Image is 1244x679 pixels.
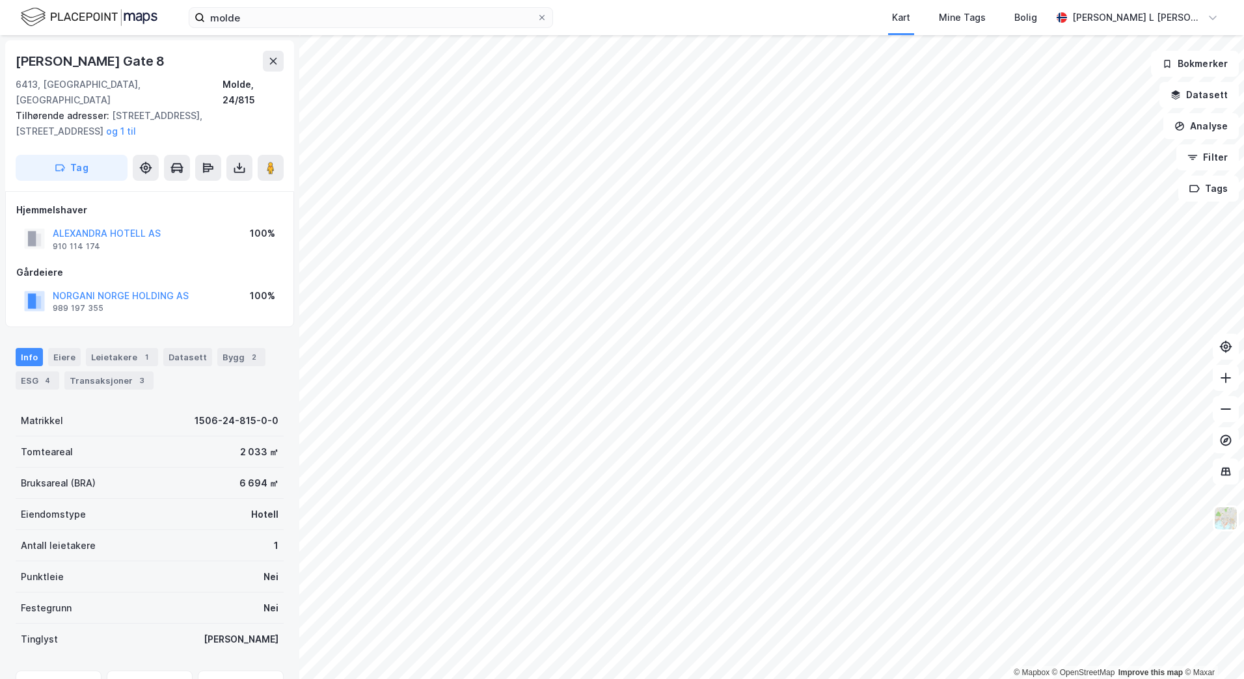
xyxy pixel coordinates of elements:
div: Punktleie [21,569,64,585]
div: 2 [247,351,260,364]
div: Transaksjoner [64,371,154,390]
img: logo.f888ab2527a4732fd821a326f86c7f29.svg [21,6,157,29]
div: Hotell [251,507,278,522]
div: [PERSON_NAME] Gate 8 [16,51,167,72]
img: Z [1213,506,1238,531]
div: Bolig [1014,10,1037,25]
div: Bygg [217,348,265,366]
div: 989 197 355 [53,303,103,313]
div: Mine Tags [939,10,986,25]
div: Nei [264,569,278,585]
iframe: Chat Widget [1179,617,1244,679]
div: 6 694 ㎡ [239,475,278,491]
div: Matrikkel [21,413,63,429]
div: [PERSON_NAME] L [PERSON_NAME] [1072,10,1202,25]
div: 6413, [GEOGRAPHIC_DATA], [GEOGRAPHIC_DATA] [16,77,223,108]
button: Bokmerker [1151,51,1239,77]
div: Festegrunn [21,600,72,616]
div: 2 033 ㎡ [240,444,278,460]
div: Datasett [163,348,212,366]
div: Eiere [48,348,81,366]
div: 1 [274,538,278,553]
div: 100% [250,226,275,241]
div: 3 [135,374,148,387]
div: Tomteareal [21,444,73,460]
div: Antall leietakere [21,538,96,553]
div: Leietakere [86,348,158,366]
button: Datasett [1159,82,1239,108]
div: Gårdeiere [16,265,283,280]
div: Bruksareal (BRA) [21,475,96,491]
input: Søk på adresse, matrikkel, gårdeiere, leietakere eller personer [205,8,537,27]
div: Info [16,348,43,366]
div: 910 114 174 [53,241,100,252]
div: 1506-24-815-0-0 [195,413,278,429]
a: Mapbox [1014,668,1049,677]
div: 1 [140,351,153,364]
a: Improve this map [1118,668,1183,677]
div: Molde, 24/815 [223,77,284,108]
div: [PERSON_NAME] [204,632,278,647]
div: Hjemmelshaver [16,202,283,218]
span: Tilhørende adresser: [16,110,112,121]
button: Tag [16,155,128,181]
div: 100% [250,288,275,304]
button: Filter [1176,144,1239,170]
div: Kontrollprogram for chat [1179,617,1244,679]
div: [STREET_ADDRESS], [STREET_ADDRESS] [16,108,273,139]
div: ESG [16,371,59,390]
div: Kart [892,10,910,25]
button: Analyse [1163,113,1239,139]
div: 4 [41,374,54,387]
div: Tinglyst [21,632,58,647]
button: Tags [1178,176,1239,202]
div: Nei [264,600,278,616]
a: OpenStreetMap [1052,668,1115,677]
div: Eiendomstype [21,507,86,522]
